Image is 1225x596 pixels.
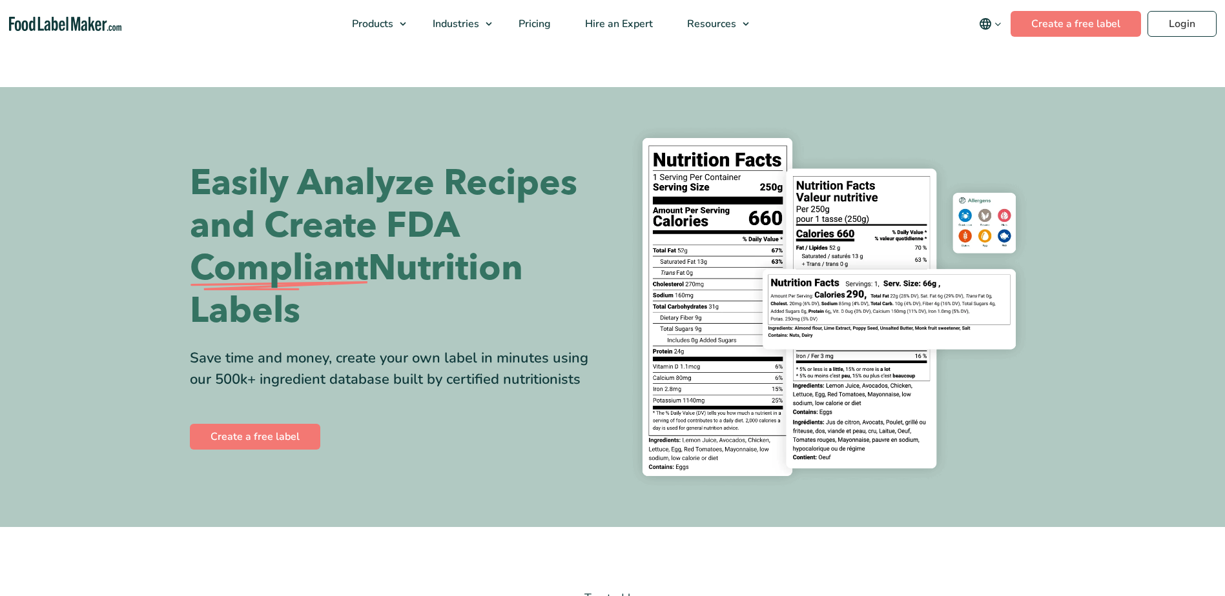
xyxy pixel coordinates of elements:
[190,424,320,450] a: Create a free label
[429,17,480,31] span: Industries
[581,17,654,31] span: Hire an Expert
[190,162,603,332] h1: Easily Analyze Recipes and Create FDA Nutrition Labels
[683,17,737,31] span: Resources
[190,247,368,290] span: Compliant
[1148,11,1217,37] a: Login
[348,17,395,31] span: Products
[1011,11,1141,37] a: Create a free label
[515,17,552,31] span: Pricing
[190,348,603,390] div: Save time and money, create your own label in minutes using our 500k+ ingredient database built b...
